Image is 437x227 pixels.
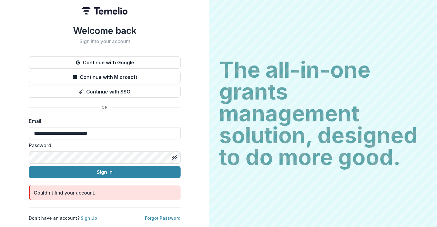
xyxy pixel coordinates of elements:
h1: Welcome back [29,25,181,36]
div: Couldn't find your account. [34,189,95,196]
a: Forgot Password [145,215,181,221]
label: Email [29,117,177,125]
button: Continue with Microsoft [29,71,181,83]
img: Temelio [82,7,127,15]
h2: Sign into your account [29,39,181,44]
button: Continue with Google [29,56,181,69]
p: Don't have an account? [29,215,97,221]
button: Sign In [29,166,181,178]
button: Toggle password visibility [170,153,179,162]
label: Password [29,142,177,149]
a: Sign Up [81,215,97,221]
button: Continue with SSO [29,86,181,98]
